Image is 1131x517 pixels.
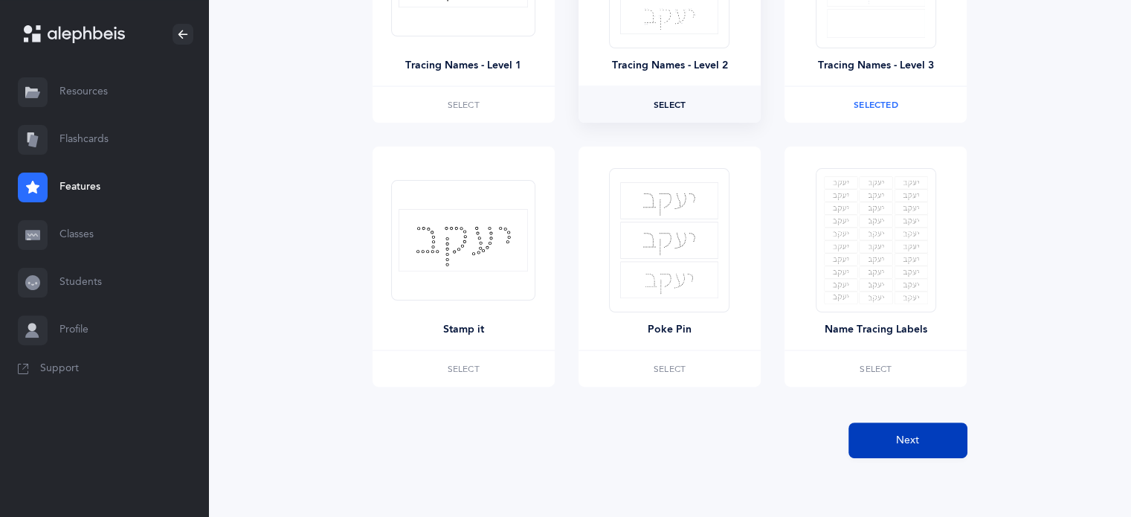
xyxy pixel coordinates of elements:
span: Selected [854,100,898,110]
img: name-tracing-labels.svg [824,176,928,304]
div: Stamp it [443,322,484,338]
span: Select [448,100,480,109]
div: Tracing Names - Level 2 [611,58,727,74]
span: Support [40,362,79,376]
span: Select [654,365,686,373]
span: Next [896,433,919,449]
span: Select [860,365,892,373]
div: Poke Pin [648,322,692,338]
div: Tracing Names - Level 3 [818,58,934,74]
div: Name Tracing Labels [825,322,927,338]
span: Select [448,365,480,373]
div: Tracing Names - Level 1 [405,58,521,74]
img: stamp-it.svg [399,209,528,272]
button: Next [848,423,967,458]
span: Select [654,100,686,109]
img: poke-pin.svg [620,182,718,298]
